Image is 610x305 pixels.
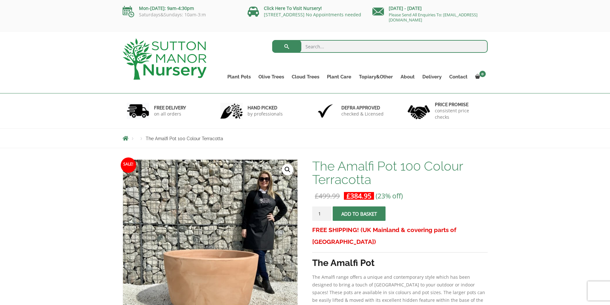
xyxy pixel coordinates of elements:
p: Saturdays&Sundays: 10am-3:m [123,12,238,17]
a: Plant Pots [224,72,255,81]
a: About [397,72,419,81]
a: Contact [445,72,471,81]
nav: Breadcrumbs [123,136,488,141]
input: Search... [272,40,488,53]
button: Add to basket [333,206,386,221]
p: Mon-[DATE]: 9am-4:30pm [123,4,238,12]
p: checked & Licensed [341,111,384,117]
h3: FREE SHIPPING! (UK Mainland & covering parts of [GEOGRAPHIC_DATA]) [312,224,487,248]
p: [DATE] - [DATE] [372,4,488,12]
img: logo [123,38,207,80]
span: 0 [479,71,486,77]
span: (23% off) [376,191,403,200]
h6: FREE DELIVERY [154,105,186,111]
a: Delivery [419,72,445,81]
h6: hand picked [248,105,283,111]
img: 2.jpg [220,103,243,119]
p: consistent price checks [435,108,484,120]
h6: Defra approved [341,105,384,111]
a: Plant Care [323,72,355,81]
h6: Price promise [435,102,484,108]
span: £ [315,191,319,200]
span: £ [346,191,350,200]
span: The Amalfi Pot 100 Colour Terracotta [146,136,223,141]
a: View full-screen image gallery [282,164,293,175]
img: 3.jpg [314,103,337,119]
a: [STREET_ADDRESS] No Appointments needed [264,12,361,18]
a: 0 [471,72,488,81]
a: Olive Trees [255,72,288,81]
a: Cloud Trees [288,72,323,81]
p: by professionals [248,111,283,117]
p: on all orders [154,111,186,117]
img: 1.jpg [127,103,149,119]
img: 4.jpg [408,101,430,121]
h1: The Amalfi Pot 100 Colour Terracotta [312,159,487,186]
input: Product quantity [312,206,331,221]
strong: The Amalfi Pot [312,258,375,268]
a: Topiary&Other [355,72,397,81]
a: Click Here To Visit Nursery! [264,5,322,11]
span: Sale! [121,157,136,173]
bdi: 384.95 [346,191,371,200]
bdi: 499.99 [315,191,340,200]
a: Please Send All Enquiries To: [EMAIL_ADDRESS][DOMAIN_NAME] [389,12,477,23]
